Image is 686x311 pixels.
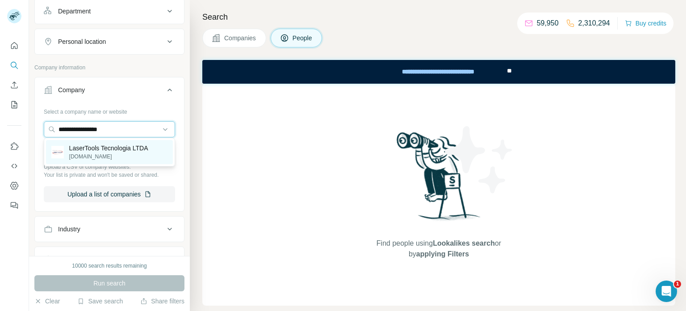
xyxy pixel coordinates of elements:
span: Lookalikes search [433,239,495,247]
p: Your list is private and won't be saved or shared. [44,171,175,179]
button: Upload a list of companies [44,186,175,202]
button: Search [7,57,21,73]
div: Department [58,7,91,16]
button: Buy credits [625,17,666,30]
div: Personal location [58,37,106,46]
span: People [293,34,313,43]
div: Company [58,85,85,94]
span: Find people using or by [367,238,510,260]
span: Companies [224,34,257,43]
button: Share filters [140,297,184,306]
button: Dashboard [7,178,21,194]
button: Use Surfe on LinkedIn [7,138,21,154]
button: Use Surfe API [7,158,21,174]
span: 1 [674,281,681,288]
button: HQ location [35,249,184,270]
button: Department [35,0,184,22]
button: Enrich CSV [7,77,21,93]
img: Surfe Illustration - Stars [439,119,519,200]
iframe: Intercom live chat [656,281,677,302]
p: Company information [34,64,184,72]
img: LaserTools Tecnologia LTDA [51,146,64,158]
div: Select a company name or website [44,104,175,116]
p: [DOMAIN_NAME] [69,153,148,161]
button: My lists [7,97,21,113]
button: Quick start [7,38,21,54]
button: Clear [34,297,60,306]
p: 2,310,294 [578,18,610,29]
button: Personal location [35,31,184,52]
p: Upload a CSV of company websites. [44,163,175,171]
span: applying Filters [416,250,469,258]
button: Company [35,79,184,104]
h4: Search [202,11,675,23]
div: 10000 search results remaining [72,262,146,270]
div: Industry [58,225,80,234]
p: LaserTools Tecnologia LTDA [69,144,148,153]
iframe: Banner [202,60,675,84]
img: Surfe Illustration - Woman searching with binoculars [393,130,485,230]
button: Industry [35,218,184,240]
p: 59,950 [537,18,559,29]
button: Feedback [7,197,21,213]
button: Save search [77,297,123,306]
div: HQ location [58,255,91,264]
